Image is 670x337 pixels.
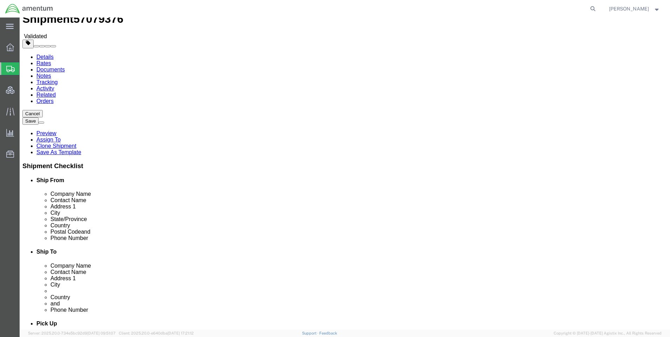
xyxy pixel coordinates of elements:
[319,331,337,335] a: Feedback
[302,331,320,335] a: Support
[28,331,116,335] span: Server: 2025.20.0-734e5bc92d9
[609,5,661,13] button: [PERSON_NAME]
[5,4,53,14] img: logo
[20,18,670,330] iframe: FS Legacy Container
[554,330,662,336] span: Copyright © [DATE]-[DATE] Agistix Inc., All Rights Reserved
[119,331,194,335] span: Client: 2025.20.0-e640dba
[167,331,194,335] span: [DATE] 17:21:12
[87,331,116,335] span: [DATE] 09:51:07
[609,5,649,13] span: Ray Cheatteam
